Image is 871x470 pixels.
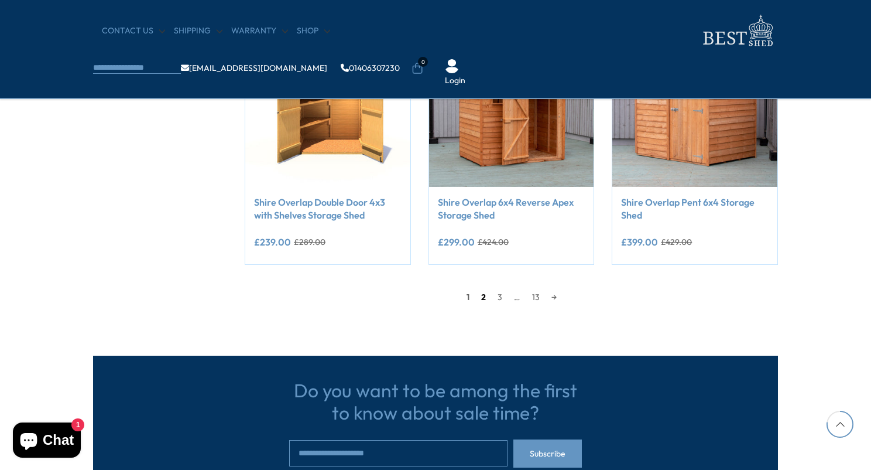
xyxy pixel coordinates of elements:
a: Shire Overlap 6x4 Reverse Apex Storage Shed [438,196,585,222]
h3: Do you want to be among the first to know about sale time? [289,379,582,424]
a: Login [445,75,465,87]
inbox-online-store-chat: Shopify online store chat [9,423,84,461]
a: 2 [475,288,492,306]
a: [EMAIL_ADDRESS][DOMAIN_NAME] [181,64,327,72]
ins: £239.00 [254,237,291,247]
a: 3 [492,288,508,306]
a: Shipping [174,25,222,37]
img: User Icon [445,59,459,73]
ins: £399.00 [621,237,658,247]
button: Subscribe [513,440,582,468]
del: £429.00 [661,238,692,246]
a: CONTACT US [102,25,165,37]
del: £289.00 [294,238,325,246]
img: logo [696,12,778,50]
img: Shire Overlap 6x4 Reverse Apex Storage Shed - Best Shed [429,22,594,187]
a: Warranty [231,25,288,37]
a: Shop [297,25,330,37]
a: Shire Overlap Pent 6x4 Storage Shed [621,196,769,222]
del: £424.00 [478,238,509,246]
a: → [546,288,563,306]
ins: £299.00 [438,237,475,247]
img: Shire Overlap Pent 6x4 Storage Shed - Best Shed [612,22,777,187]
a: 01406307230 [341,64,400,72]
img: Shire Overlap Double Door 4x3 with Shelves Storage Shed - Best Shed [245,22,410,187]
a: Shire Overlap Double Door 4x3 with Shelves Storage Shed [254,196,402,222]
span: 0 [418,57,428,67]
a: 0 [412,63,423,74]
a: 13 [526,288,546,306]
span: 1 [461,288,475,306]
span: Subscribe [530,449,565,458]
span: … [508,288,526,306]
